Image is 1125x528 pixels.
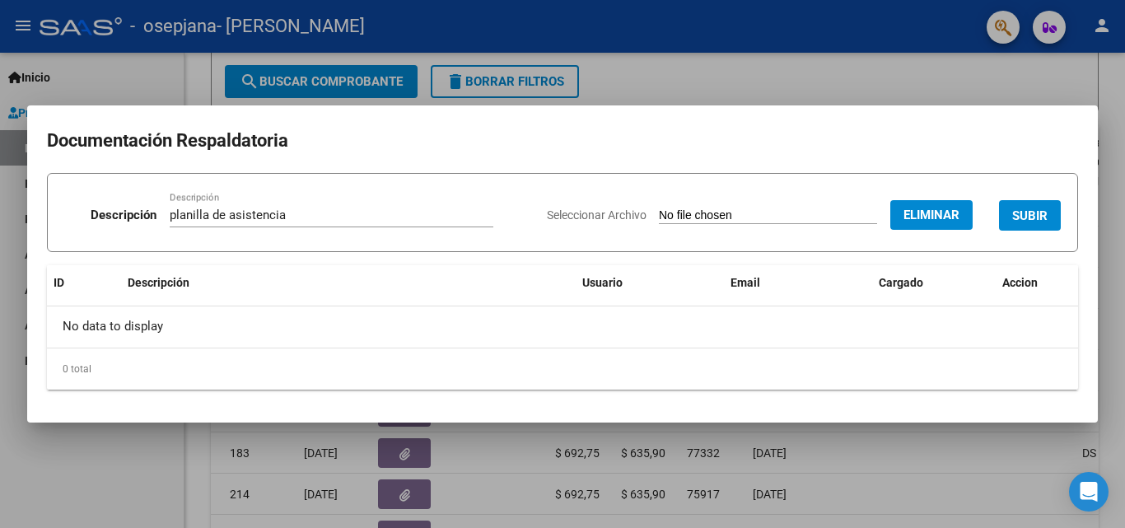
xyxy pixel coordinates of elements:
[47,125,1078,157] h2: Documentación Respaldatoria
[576,265,724,301] datatable-header-cell: Usuario
[91,206,156,225] p: Descripción
[128,276,189,289] span: Descripción
[1069,472,1109,512] div: Open Intercom Messenger
[47,265,121,301] datatable-header-cell: ID
[999,200,1061,231] button: SUBIR
[582,276,623,289] span: Usuario
[879,276,923,289] span: Cargado
[47,306,1078,348] div: No data to display
[547,208,647,222] span: Seleccionar Archivo
[47,348,1078,390] div: 0 total
[890,200,973,230] button: Eliminar
[872,265,996,301] datatable-header-cell: Cargado
[1002,276,1038,289] span: Accion
[903,208,959,222] span: Eliminar
[1012,208,1048,223] span: SUBIR
[121,265,576,301] datatable-header-cell: Descripción
[731,276,760,289] span: Email
[996,265,1078,301] datatable-header-cell: Accion
[724,265,872,301] datatable-header-cell: Email
[54,276,64,289] span: ID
